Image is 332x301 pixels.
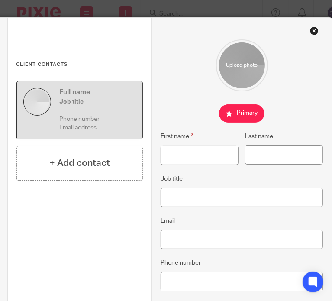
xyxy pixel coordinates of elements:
label: Last name [245,132,273,141]
label: Phone number [161,259,201,267]
img: default.jpg [23,88,51,116]
p: Phone number [60,115,136,123]
h5: Job title [60,97,136,106]
label: Email [161,217,175,225]
h4: Full name [60,88,136,97]
h4: + Add contact [49,156,110,170]
label: First name [161,131,193,141]
p: Email address [60,123,136,132]
label: Job title [161,175,183,183]
div: Close this dialog window [310,26,319,35]
h3: Client contacts [16,61,143,68]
